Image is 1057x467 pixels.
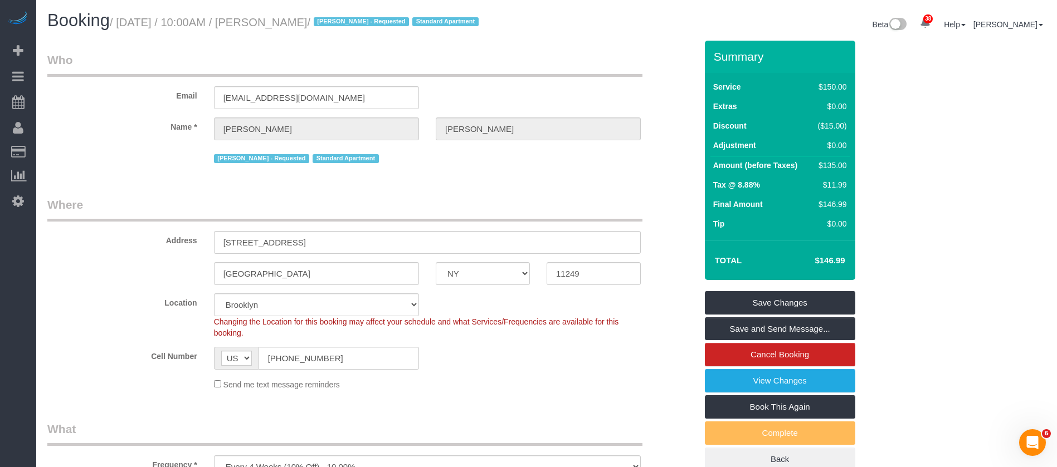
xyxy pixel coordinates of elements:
div: $0.00 [814,140,847,151]
a: Beta [873,20,907,29]
span: Standard Apartment [313,154,379,163]
input: Last Name [436,117,641,140]
label: Tax @ 8.88% [713,179,760,190]
label: Service [713,81,741,92]
span: Standard Apartment [412,17,479,26]
span: 38 [923,14,933,23]
iframe: Intercom live chat [1019,429,1046,456]
span: [PERSON_NAME] - Requested [214,154,309,163]
img: Automaid Logo [7,11,29,27]
a: Save and Send Message... [705,317,855,341]
label: Amount (before Taxes) [713,160,797,171]
a: [PERSON_NAME] [973,20,1043,29]
input: Email [214,86,419,109]
label: Tip [713,218,725,229]
label: Cell Number [39,347,206,362]
span: 6 [1042,429,1051,438]
input: City [214,262,419,285]
label: Address [39,231,206,246]
legend: Where [47,196,642,222]
div: $135.00 [814,160,847,171]
small: / [DATE] / 10:00AM / [PERSON_NAME] [110,16,482,28]
label: Location [39,293,206,308]
legend: Who [47,52,642,77]
div: $150.00 [814,81,847,92]
label: Adjustment [713,140,756,151]
input: First Name [214,117,419,140]
label: Final Amount [713,199,763,210]
img: New interface [888,18,907,32]
span: Send me text message reminders [223,380,340,389]
label: Name * [39,117,206,132]
span: / [307,16,481,28]
label: Email [39,86,206,101]
label: Extras [713,101,737,112]
a: View Changes [705,369,855,392]
h4: $146.99 [781,256,845,266]
a: Save Changes [705,291,855,314]
strong: Total [715,255,742,265]
label: Discount [713,120,747,131]
div: $11.99 [814,179,847,190]
input: Cell Number [259,347,419,370]
legend: What [47,421,642,446]
div: $0.00 [814,101,847,112]
h3: Summary [714,50,850,63]
span: Changing the Location for this booking may affect your schedule and what Services/Frequencies are... [214,317,619,337]
a: Cancel Booking [705,343,855,366]
div: $0.00 [814,218,847,229]
div: $146.99 [814,199,847,210]
span: [PERSON_NAME] - Requested [314,17,409,26]
div: ($15.00) [814,120,847,131]
input: Zip Code [547,262,641,285]
a: Help [944,20,966,29]
a: 38 [914,11,936,36]
a: Book This Again [705,395,855,419]
span: Booking [47,11,110,30]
